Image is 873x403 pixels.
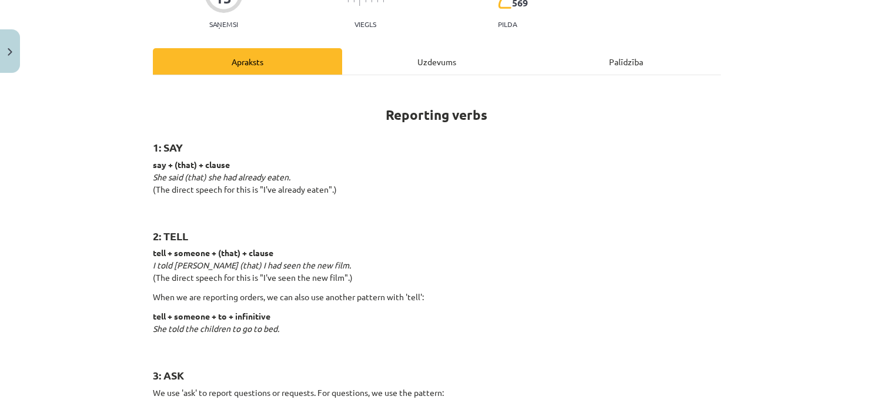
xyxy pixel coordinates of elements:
[153,48,342,75] div: Apraksts
[8,48,12,56] img: icon-close-lesson-0947bae3869378f0d4975bcd49f059093ad1ed9edebbc8119c70593378902aed.svg
[153,159,230,170] strong: say + (that) + clause
[153,172,290,182] em: She said (that) she had already eaten.
[153,311,270,321] strong: tell + someone + to + infinitive
[153,247,273,258] strong: tell + someone + (that) + clause
[153,260,351,270] em: I told [PERSON_NAME] (that) I had seen the new film.
[386,106,487,123] strong: Reporting verbs
[153,247,721,284] p: (The direct speech for this is "I've seen the new film".)
[153,159,721,208] p: (The direct speech for this is "I've already eaten".)
[153,368,184,382] strong: 3: ASK
[153,291,721,303] p: When we are reporting orders, we can also use another pattern with 'tell':
[354,20,376,28] p: Viegls
[531,48,721,75] div: Palīdzība
[153,387,721,399] p: We use 'ask' to report questions or requests. For questions, we use the pattern:
[153,229,188,243] strong: 2: TELL
[498,20,517,28] p: pilda
[205,20,243,28] p: Saņemsi
[342,48,531,75] div: Uzdevums
[153,323,279,334] em: She told the children to go to bed.
[153,140,183,154] strong: 1: SAY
